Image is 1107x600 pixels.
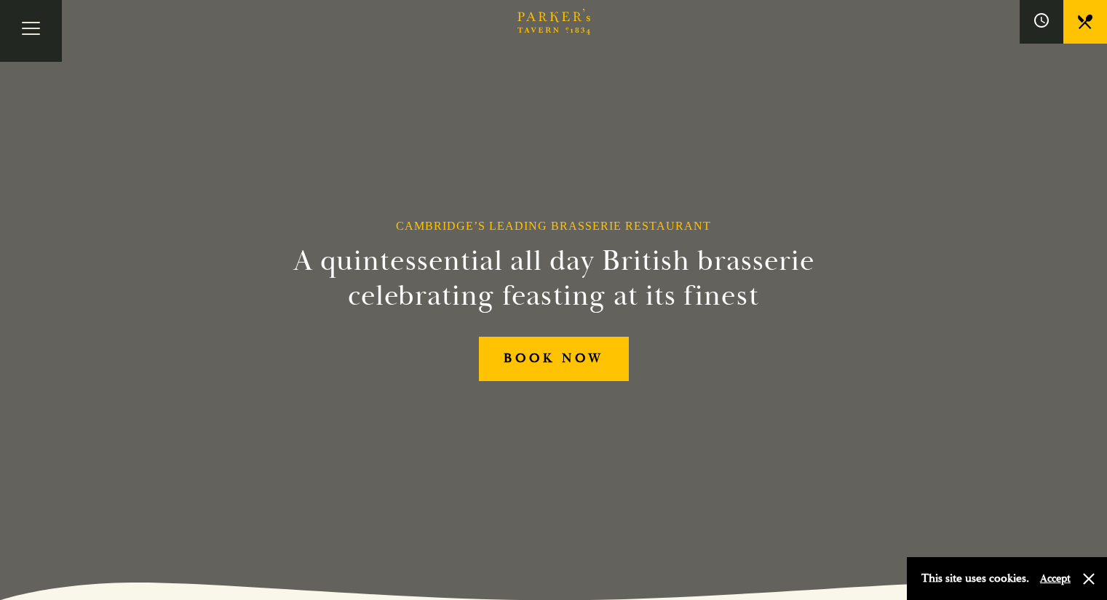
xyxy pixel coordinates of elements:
h1: Cambridge’s Leading Brasserie Restaurant [396,219,711,233]
button: Close and accept [1082,572,1096,586]
h2: A quintessential all day British brasserie celebrating feasting at its finest [222,244,886,313]
a: BOOK NOW [479,337,629,381]
p: This site uses cookies. [921,568,1029,589]
button: Accept [1040,572,1071,585]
